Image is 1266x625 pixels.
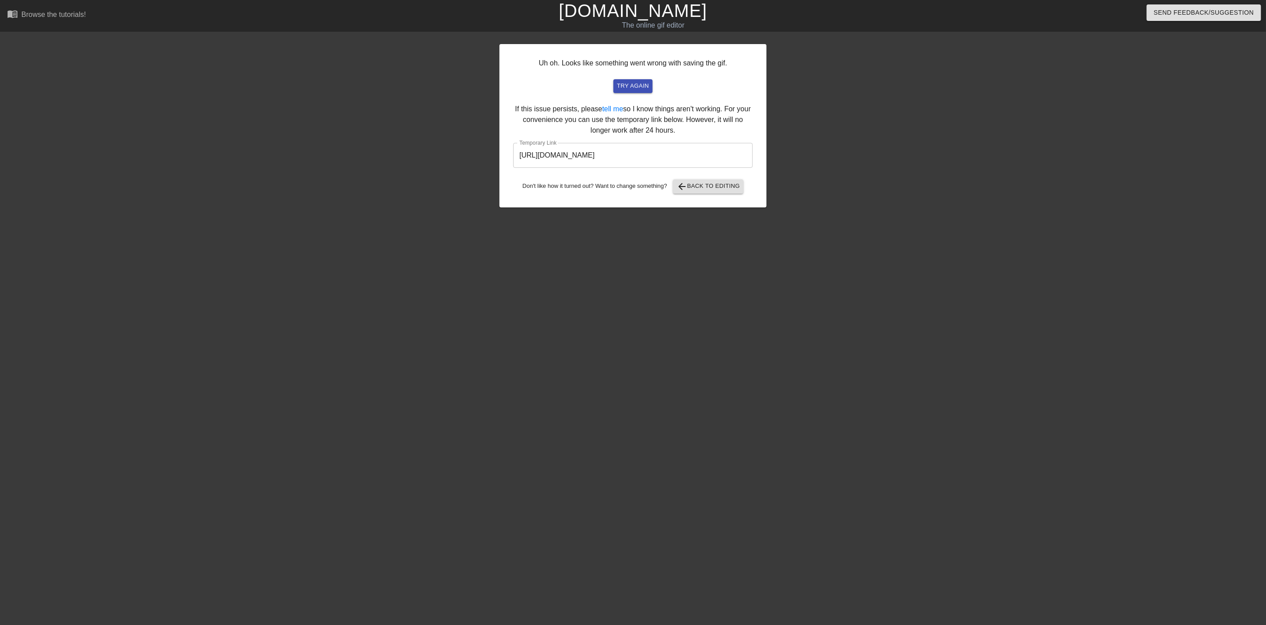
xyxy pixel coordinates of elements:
span: Send Feedback/Suggestion [1154,7,1254,18]
button: Back to Editing [673,179,744,194]
span: arrow_back [677,181,687,192]
button: try again [613,79,653,93]
div: Don't like how it turned out? Want to change something? [513,179,753,194]
span: menu_book [7,8,18,19]
div: The online gif editor [426,20,880,31]
button: Send Feedback/Suggestion [1147,4,1261,21]
span: Back to Editing [677,181,740,192]
a: [DOMAIN_NAME] [559,1,707,20]
a: tell me [602,105,623,113]
a: Browse the tutorials! [7,8,86,22]
div: Browse the tutorials! [21,11,86,18]
div: Uh oh. Looks like something went wrong with saving the gif. If this issue persists, please so I k... [499,44,767,207]
span: try again [617,81,649,91]
input: bare [513,143,753,168]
